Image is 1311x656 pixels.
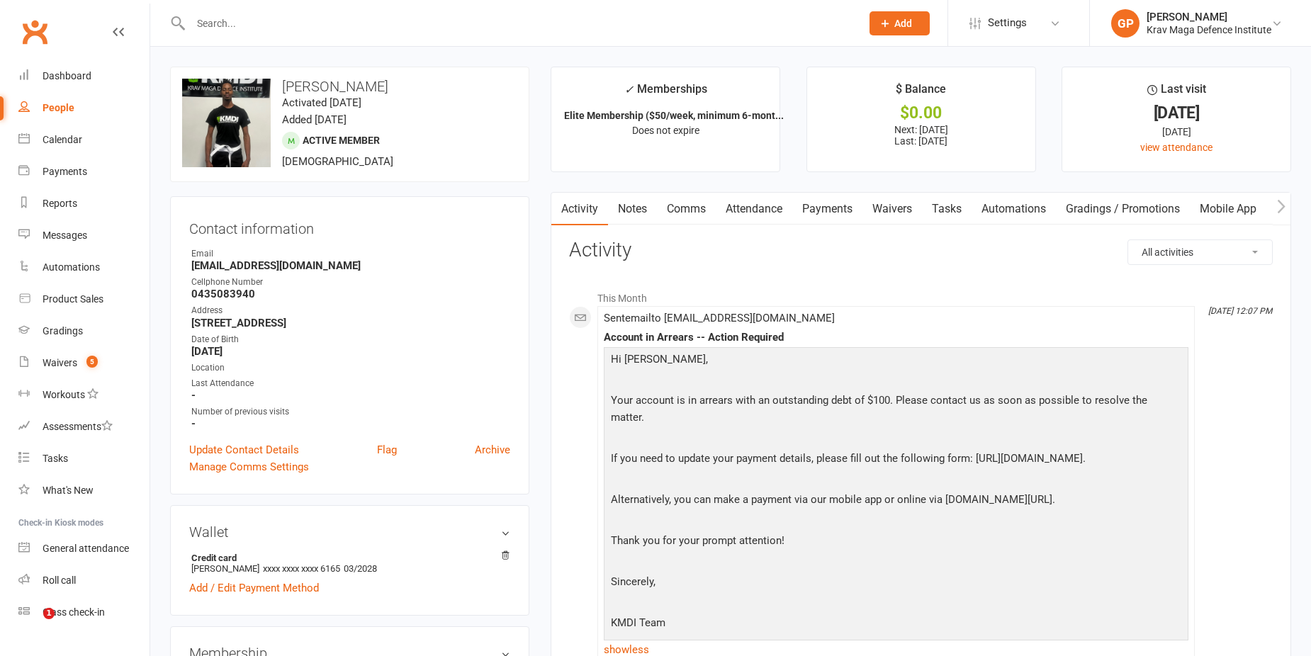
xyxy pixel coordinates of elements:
[18,283,150,315] a: Product Sales
[43,389,85,400] div: Workouts
[632,125,699,136] span: Does not expire
[862,193,922,225] a: Waivers
[182,79,517,94] h3: [PERSON_NAME]
[18,251,150,283] a: Automations
[43,421,113,432] div: Assessments
[18,124,150,156] a: Calendar
[43,606,105,618] div: Class check-in
[191,304,510,317] div: Address
[18,347,150,379] a: Waivers 5
[716,193,792,225] a: Attendance
[1056,193,1190,225] a: Gradings / Promotions
[189,458,309,475] a: Manage Comms Settings
[1111,9,1140,38] div: GP
[1147,11,1271,23] div: [PERSON_NAME]
[18,220,150,251] a: Messages
[191,345,510,358] strong: [DATE]
[43,102,74,113] div: People
[607,392,1185,429] p: Your account is in arrears with an outstanding debt of $100. Please contact us as soon as possibl...
[282,96,361,109] time: Activated [DATE]
[18,533,150,565] a: General attendance kiosk mode
[896,80,946,106] div: $ Balance
[191,361,510,375] div: Location
[820,124,1023,147] p: Next: [DATE] Last: [DATE]
[191,288,510,300] strong: 0435083940
[191,389,510,402] strong: -
[18,92,150,124] a: People
[43,543,129,554] div: General attendance
[43,134,82,145] div: Calendar
[43,485,94,496] div: What's New
[43,453,68,464] div: Tasks
[191,247,510,261] div: Email
[282,155,393,168] span: [DEMOGRAPHIC_DATA]
[191,553,503,563] strong: Credit card
[18,565,150,596] a: Roll call
[189,215,510,237] h3: Contact information
[191,405,510,419] div: Number of previous visits
[624,83,634,96] i: ✓
[1140,142,1212,153] a: view attendance
[18,156,150,188] a: Payments
[189,550,510,576] li: [PERSON_NAME]
[607,532,1185,553] p: Thank you for your prompt attention!
[43,198,77,209] div: Reports
[607,573,1185,594] p: Sincerely,
[18,60,150,92] a: Dashboard
[191,417,510,430] strong: -
[282,113,347,126] time: Added [DATE]
[922,193,972,225] a: Tasks
[608,193,657,225] a: Notes
[988,7,1027,39] span: Settings
[1075,124,1278,140] div: [DATE]
[43,608,55,619] span: 1
[43,325,83,337] div: Gradings
[86,356,98,368] span: 5
[18,411,150,443] a: Assessments
[870,11,930,35] button: Add
[191,377,510,390] div: Last Attendance
[551,193,608,225] a: Activity
[43,261,100,273] div: Automations
[18,475,150,507] a: What's New
[569,239,1273,261] h3: Activity
[1147,80,1206,106] div: Last visit
[344,563,377,574] span: 03/2028
[43,166,87,177] div: Payments
[657,193,716,225] a: Comms
[191,317,510,329] strong: [STREET_ADDRESS]
[792,193,862,225] a: Payments
[377,441,397,458] a: Flag
[820,106,1023,120] div: $0.00
[182,79,271,167] img: image1753689329.png
[43,575,76,586] div: Roll call
[186,13,851,33] input: Search...
[18,188,150,220] a: Reports
[604,312,835,324] span: Sent email to [EMAIL_ADDRESS][DOMAIN_NAME]
[43,70,91,81] div: Dashboard
[43,230,87,241] div: Messages
[263,563,340,574] span: xxxx xxxx xxxx 6165
[43,357,77,368] div: Waivers
[191,333,510,346] div: Date of Birth
[14,608,48,642] iframe: Intercom live chat
[18,443,150,475] a: Tasks
[604,332,1188,344] div: Account in Arrears -- Action Required
[607,351,1185,371] p: Hi [PERSON_NAME],
[894,18,912,29] span: Add
[17,14,52,50] a: Clubworx
[303,135,380,146] span: Active member
[607,491,1185,511] p: Alternatively, you can make a payment via our mobile app or online via [DOMAIN_NAME][URL].
[569,283,1273,306] li: This Month
[189,579,319,596] a: Add / Edit Payment Method
[191,276,510,289] div: Cellphone Number
[191,259,510,272] strong: [EMAIL_ADDRESS][DOMAIN_NAME]
[189,524,510,540] h3: Wallet
[18,596,150,628] a: Class kiosk mode
[18,315,150,347] a: Gradings
[624,80,707,106] div: Memberships
[43,293,103,305] div: Product Sales
[1190,193,1266,225] a: Mobile App
[189,441,299,458] a: Update Contact Details
[607,450,1185,470] p: If you need to update your payment details, please fill out the following form: [URL][DOMAIN_NAME].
